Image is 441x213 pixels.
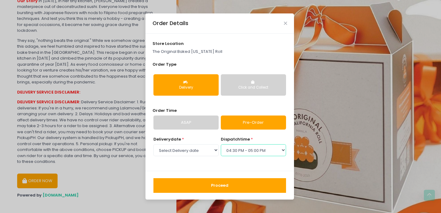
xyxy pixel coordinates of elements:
[153,74,219,96] button: Delivery
[153,136,181,142] span: Delivery date
[221,116,286,130] a: Pre-Order
[221,136,250,142] span: dispatch time
[153,19,188,27] div: Order Details
[153,178,286,193] button: Proceed
[158,85,214,90] div: Delivery
[284,22,287,25] button: Close
[153,108,177,113] span: Order Time
[153,49,287,55] p: The Original Baked [US_STATE] Roll
[153,116,219,130] a: ASAP
[225,85,282,90] div: Click and Collect
[153,61,176,67] span: Order Type
[153,41,184,46] span: store location
[221,74,286,96] button: Click and Collect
